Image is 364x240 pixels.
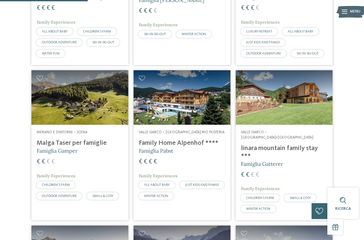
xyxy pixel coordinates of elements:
[335,207,351,211] span: Ricerca
[139,159,142,165] span: €
[297,52,318,55] span: SKI-IN SKI-OUT
[241,161,283,167] span: Famiglia Gatterer
[251,172,254,178] span: €
[246,52,281,55] span: OUTDOOR ADVENTURE
[37,139,123,147] h4: Malga Taser per famiglie
[246,172,249,178] span: €
[139,173,177,179] span: Family Experiences
[256,5,259,11] span: €
[288,30,313,33] span: ALL ABOUT BABY
[144,194,168,198] span: WINTER ACTION
[92,41,114,44] span: SKI-IN SKI-OUT
[42,5,45,11] span: €
[42,30,67,33] span: ALL ABOUT BABY
[83,30,111,33] span: CHILDREN’S FARM
[149,159,152,165] span: €
[182,33,206,36] span: WINTER ACTION
[51,159,55,165] span: €
[241,172,245,178] span: €
[246,196,274,200] span: CHILDREN’S FARM
[144,8,147,14] span: €
[42,41,77,44] span: OUTDOOR ADVENTURE
[246,5,249,11] span: €
[290,196,311,200] span: SMALL & COSY
[139,139,225,147] h4: Family Home Alpenhof ****
[236,70,333,125] img: Cercate un hotel per famiglie? Qui troverete solo i migliori!
[42,159,45,165] span: €
[144,183,170,186] span: ALL ABOUT BABY
[154,8,157,14] span: €
[37,5,40,11] span: €
[139,130,225,134] span: Valle Isarco – [GEOGRAPHIC_DATA]-Rio Pusteria
[149,8,152,14] span: €
[241,5,245,11] span: €
[42,52,60,55] span: WATER FUN
[46,159,50,165] span: €
[42,183,70,186] span: CHILDREN’S FARM
[144,33,166,36] span: SKI-IN SKI-OUT
[42,194,77,198] span: OUTDOOR ADVENTURE
[241,186,280,191] span: Family Experiences
[251,5,254,11] span: €
[139,22,177,28] span: Family Experiences
[236,70,333,221] a: Cercate un hotel per famiglie? Qui troverete solo i migliori! Valle Isarco – [GEOGRAPHIC_DATA]/[G...
[241,130,313,140] span: Valle Isarco – [GEOGRAPHIC_DATA]/[GEOGRAPHIC_DATA]
[37,19,75,25] span: Family Experiences
[139,8,142,14] span: €
[134,70,230,221] a: Cercate un hotel per famiglie? Qui troverete solo i migliori! Valle Isarco – [GEOGRAPHIC_DATA]-Ri...
[37,130,87,134] span: Merano e dintorni – Scena
[256,172,259,178] span: €
[139,147,173,154] span: Famiglia Pabst
[241,19,280,25] span: Family Experiences
[185,183,219,186] span: JUST KIDS AND FAMILY
[134,70,230,125] img: Family Home Alpenhof ****
[37,159,40,165] span: €
[92,194,113,198] span: SMALL & COSY
[246,41,280,44] span: JUST KIDS AND FAMILY
[51,5,55,11] span: €
[246,30,272,33] span: LUXURY RETREAT
[144,159,147,165] span: €
[46,5,50,11] span: €
[37,173,75,179] span: Family Experiences
[31,70,128,125] img: Cercate un hotel per famiglie? Qui troverete solo i migliori!
[246,207,270,210] span: WINTER ACTION
[31,70,128,221] a: Cercate un hotel per famiglie? Qui troverete solo i migliori! Merano e dintorni – Scena Malga Tas...
[37,147,78,154] span: Famiglia Gamper
[241,144,327,160] h4: linara mountain family stay ***
[154,159,157,165] span: €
